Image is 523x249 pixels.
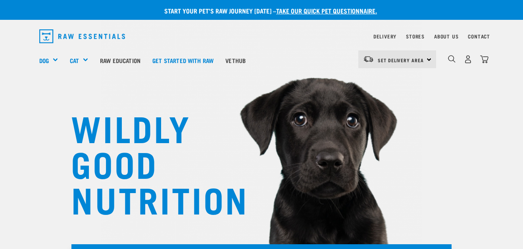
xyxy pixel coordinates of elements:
a: Delivery [373,35,396,38]
a: Get started with Raw [146,44,219,76]
a: Contact [468,35,490,38]
img: home-icon-1@2x.png [448,55,456,63]
a: Stores [406,35,425,38]
a: take our quick pet questionnaire. [276,9,377,12]
span: Set Delivery Area [378,59,424,61]
h1: WILDLY GOOD NUTRITION [71,109,230,216]
img: van-moving.png [363,56,374,63]
img: Raw Essentials Logo [39,29,125,43]
img: user.png [464,55,472,63]
a: About Us [434,35,458,38]
a: Dog [39,56,49,65]
img: home-icon@2x.png [480,55,488,63]
nav: dropdown navigation [33,26,490,46]
a: Cat [70,56,79,65]
a: Raw Education [94,44,146,76]
a: Vethub [219,44,252,76]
